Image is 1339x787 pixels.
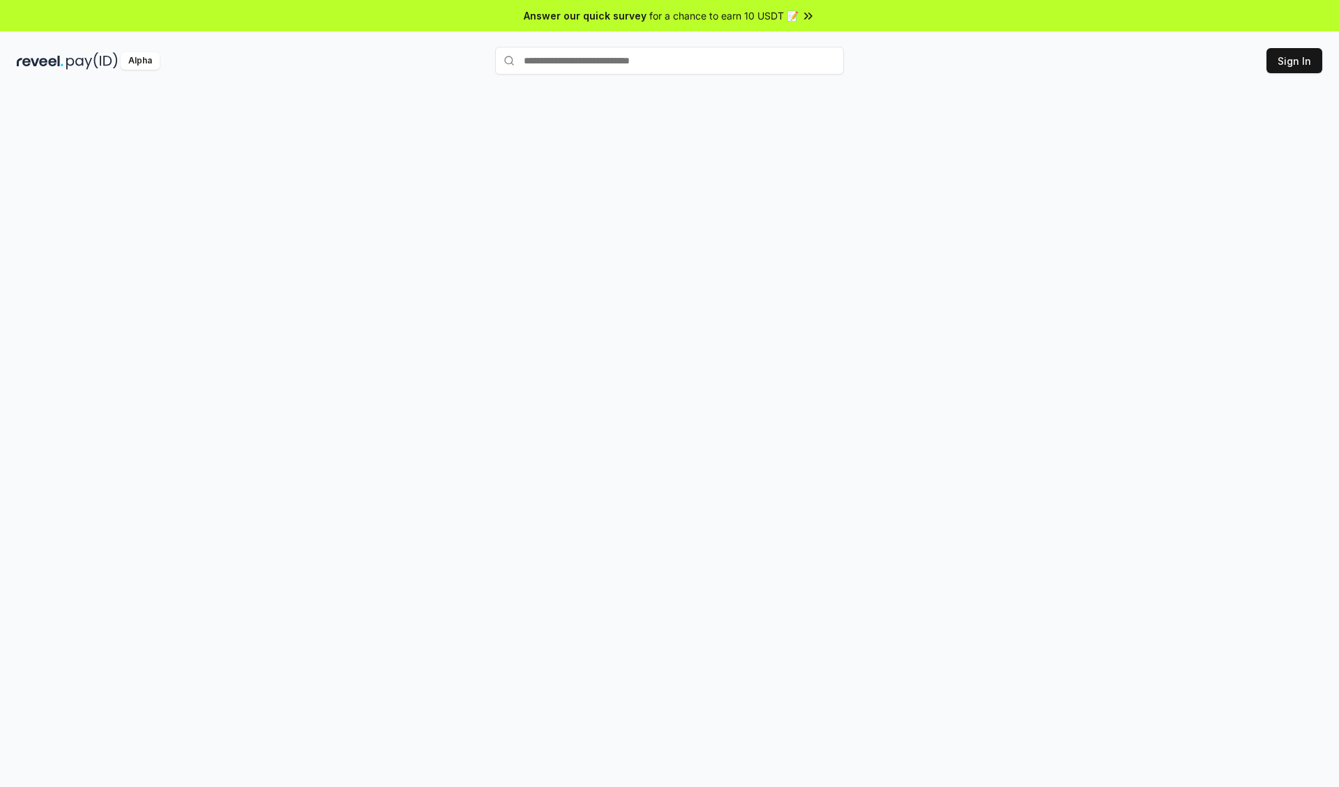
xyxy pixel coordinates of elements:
img: reveel_dark [17,52,63,70]
div: Alpha [121,52,160,70]
span: for a chance to earn 10 USDT 📝 [649,8,799,23]
img: pay_id [66,52,118,70]
button: Sign In [1266,48,1322,73]
span: Answer our quick survey [524,8,646,23]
